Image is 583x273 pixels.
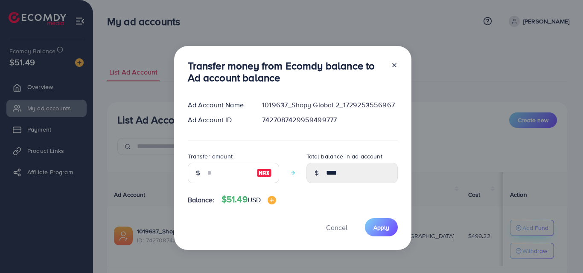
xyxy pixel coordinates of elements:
label: Transfer amount [188,152,233,161]
div: Ad Account Name [181,100,256,110]
span: USD [248,195,261,204]
button: Cancel [315,218,358,236]
button: Apply [365,218,398,236]
span: Balance: [188,195,215,205]
div: 1019637_Shopy Global 2_1729253556967 [255,100,404,110]
div: Ad Account ID [181,115,256,125]
label: Total balance in ad account [306,152,382,161]
span: Cancel [326,223,347,232]
h3: Transfer money from Ecomdy balance to Ad account balance [188,60,384,84]
span: Apply [373,223,389,232]
h4: $51.49 [222,194,276,205]
div: 7427087429959499777 [255,115,404,125]
img: image [257,168,272,178]
img: image [268,196,276,204]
